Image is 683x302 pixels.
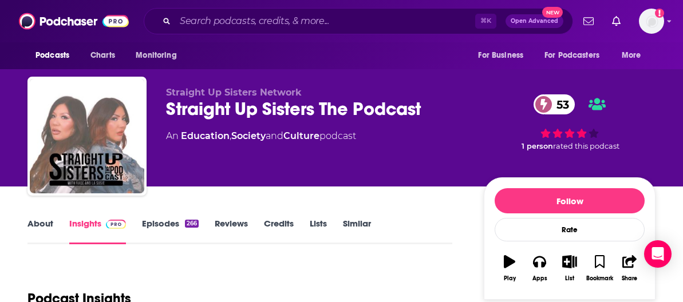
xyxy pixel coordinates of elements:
button: open menu [614,45,656,66]
img: Podchaser Pro [106,220,126,229]
button: open menu [27,45,84,66]
button: open menu [470,45,538,66]
a: Society [231,130,266,141]
a: InsightsPodchaser Pro [69,218,126,244]
span: rated this podcast [553,142,619,150]
a: Credits [264,218,294,244]
input: Search podcasts, credits, & more... [175,12,475,30]
div: Apps [532,275,547,282]
button: Play [495,248,524,289]
div: Bookmark [586,275,613,282]
a: Education [181,130,230,141]
span: ⌘ K [475,14,496,29]
a: Charts [83,45,122,66]
div: 266 [185,220,199,228]
img: User Profile [639,9,664,34]
svg: Add a profile image [655,9,664,18]
div: Play [504,275,516,282]
span: Logged in as KTMSseat4 [639,9,664,34]
a: 53 [534,94,575,114]
span: More [622,47,641,63]
a: Show notifications dropdown [607,11,625,31]
a: Show notifications dropdown [579,11,598,31]
span: 1 person [522,142,553,150]
span: Straight Up Sisters Network [166,87,302,98]
button: Show profile menu [639,9,664,34]
span: Monitoring [136,47,176,63]
button: open menu [128,45,191,66]
a: Reviews [215,218,248,244]
a: Episodes266 [142,218,199,244]
div: 53 1 personrated this podcast [484,87,656,158]
button: Apps [524,248,554,289]
span: Charts [90,47,115,63]
span: Open Advanced [511,18,558,24]
button: Bookmark [585,248,614,289]
div: An podcast [166,129,356,143]
span: , [230,130,231,141]
span: and [266,130,283,141]
button: List [555,248,585,289]
span: 53 [545,94,575,114]
div: Share [622,275,637,282]
img: Straight Up Sisters The Podcast [30,79,144,193]
img: Podchaser - Follow, Share and Rate Podcasts [19,10,129,32]
div: Rate [495,218,645,241]
a: Similar [343,218,371,244]
span: For Business [478,47,523,63]
div: Open Intercom Messenger [644,240,672,268]
button: Follow [495,188,645,213]
span: For Podcasters [544,47,599,63]
div: Search podcasts, credits, & more... [144,8,573,34]
span: New [542,7,563,18]
a: About [27,218,53,244]
button: Open AdvancedNew [506,14,563,28]
button: Share [615,248,645,289]
button: open menu [537,45,616,66]
a: Culture [283,130,319,141]
span: Podcasts [35,47,69,63]
div: List [565,275,574,282]
a: Lists [310,218,327,244]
